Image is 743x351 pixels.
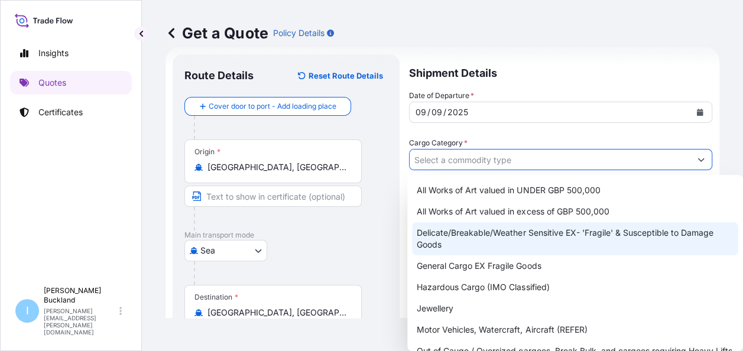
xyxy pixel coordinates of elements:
[44,307,117,336] p: [PERSON_NAME][EMAIL_ADDRESS][PERSON_NAME][DOMAIN_NAME]
[207,307,347,318] input: Destination
[184,240,267,261] button: Select transport
[410,149,690,170] input: Select a commodity type
[273,27,325,39] p: Policy Details
[44,286,117,305] p: [PERSON_NAME] Buckland
[690,149,712,170] button: Show suggestions
[200,245,215,256] span: Sea
[26,305,29,317] span: I
[443,105,446,119] div: /
[690,103,709,122] button: Calendar
[446,105,469,119] div: year,
[207,161,347,173] input: Origin
[194,147,220,157] div: Origin
[194,292,238,302] div: Destination
[166,24,268,43] p: Get a Quote
[427,105,430,119] div: /
[409,54,712,90] p: Shipment Details
[412,255,738,277] div: General Cargo EX Fragile Goods
[430,105,443,119] div: month,
[412,201,738,222] div: All Works of Art valued in excess of GBP 500,000
[409,90,474,102] span: Date of Departure
[184,69,254,83] p: Route Details
[309,70,383,82] p: Reset Route Details
[409,137,468,149] label: Cargo Category
[412,277,738,298] div: Hazardous Cargo (IMO Classified)
[209,100,336,112] span: Cover door to port - Add loading place
[38,77,66,89] p: Quotes
[184,230,388,240] p: Main transport mode
[412,319,738,340] div: Motor Vehicles, Watercraft, Aircraft (REFER)
[38,106,83,118] p: Certificates
[184,186,362,207] input: Text to appear on certificate
[412,222,738,255] div: Delicate/Breakable/Weather Sensitive EX- 'Fragile' & Susceptible to Damage Goods
[414,105,427,119] div: day,
[38,47,69,59] p: Insights
[412,298,738,319] div: Jewellery
[412,180,738,201] div: All Works of Art valued in UNDER GBP 500,000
